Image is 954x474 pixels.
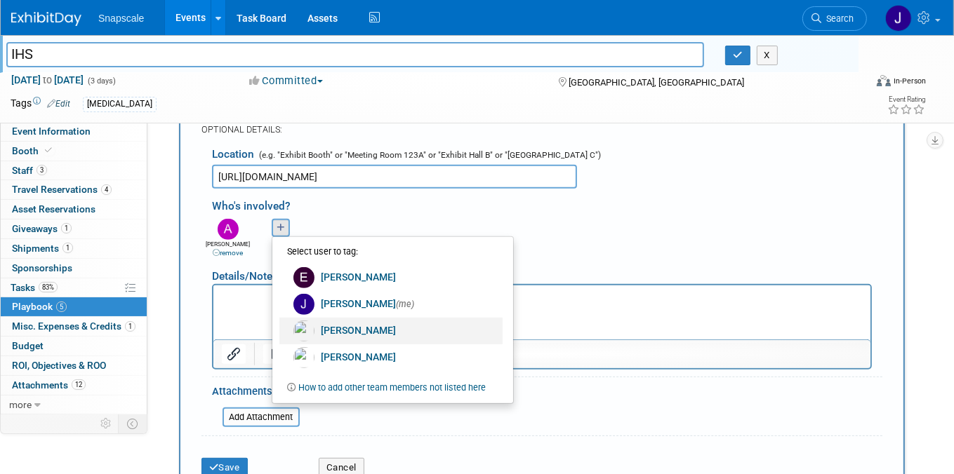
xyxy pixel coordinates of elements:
[1,200,147,219] a: Asset Reservations
[11,282,58,293] span: Tasks
[201,123,882,136] div: OPTIONAL DETAILS:
[245,74,329,88] button: Committed
[12,184,112,195] span: Travel Reservations
[212,258,872,284] div: Details/Notes
[1,395,147,414] a: more
[893,76,926,86] div: In-Person
[11,96,70,112] td: Tags
[1,239,147,258] a: Shipments1
[213,285,870,339] iframe: Rich Text Area
[1,219,147,238] a: Giveaways1
[125,321,135,332] span: 1
[293,267,314,288] img: E.jpg
[1,297,147,316] a: Playbook5
[212,148,254,161] span: Location
[212,384,300,402] div: Attachments
[12,203,95,215] span: Asset Reservations
[877,75,891,86] img: Format-Inperson.png
[62,243,73,253] span: 1
[1,122,147,141] a: Event Information
[821,13,854,24] span: Search
[12,126,91,137] span: Event Information
[39,282,58,292] span: 83%
[1,259,147,278] a: Sponsorships
[12,262,72,273] span: Sponsorships
[1,376,147,395] a: Attachments12
[86,76,116,86] span: (3 days)
[213,249,243,257] a: remove
[12,165,47,176] span: Staff
[279,344,503,371] a: [PERSON_NAME]
[98,13,144,24] span: Snapscale
[45,147,52,154] i: Booth reservation complete
[37,165,47,175] span: 3
[72,379,86,390] span: 12
[56,302,67,312] span: 5
[41,74,54,86] span: to
[11,74,84,86] span: [DATE] [DATE]
[83,97,157,111] div: [MEDICAL_DATA]
[279,291,503,318] a: [PERSON_NAME](me)
[205,240,251,258] div: [PERSON_NAME]
[1,142,147,161] a: Booth
[12,223,72,234] span: Giveaways
[256,150,601,160] span: (e.g. "Exhibit Booth" or "Meeting Room 123A" or "Exhibit Hall B" or "[GEOGRAPHIC_DATA] C")
[222,344,246,364] button: Insert/edit link
[1,337,147,355] a: Budget
[1,161,147,180] a: Staff3
[1,317,147,336] a: Misc. Expenses & Credits1
[12,379,86,391] span: Attachments
[218,219,239,240] img: A.jpg
[12,320,135,332] span: Misc. Expenses & Credits
[12,145,55,156] span: Booth
[802,6,867,31] a: Search
[9,399,32,410] span: more
[11,12,81,26] img: ExhibitDay
[885,5,912,32] img: Jennifer Benedict
[397,299,415,309] span: (me)
[1,356,147,375] a: ROI, Objectives & ROO
[887,96,925,103] div: Event Rating
[12,301,67,312] span: Playbook
[279,318,503,344] a: [PERSON_NAME]
[12,340,44,351] span: Budget
[94,414,119,433] td: Personalize Event Tab Strip
[61,223,72,233] span: 1
[299,379,486,396] a: How to add other team members not listed here
[12,360,106,371] span: ROI, Objectives & ROO
[101,184,112,195] span: 4
[569,77,744,88] span: [GEOGRAPHIC_DATA], [GEOGRAPHIC_DATA]
[263,344,287,364] button: Bold
[279,264,503,291] a: [PERSON_NAME]
[279,241,503,264] li: Select user to tag:
[757,46,779,65] button: X
[1,180,147,199] a: Travel Reservations4
[12,243,73,254] span: Shipments
[119,414,147,433] td: Toggle Event Tabs
[212,192,882,215] div: Who's involved?
[47,99,70,109] a: Edit
[1,278,147,297] a: Tasks83%
[791,73,926,94] div: Event Format
[293,294,314,315] img: J.jpg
